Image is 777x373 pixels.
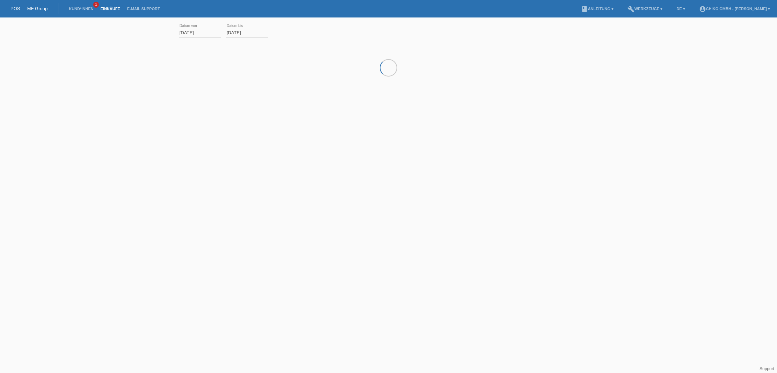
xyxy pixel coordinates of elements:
[696,7,774,11] a: account_circleChiko GmbH - [PERSON_NAME] ▾
[581,6,588,13] i: book
[673,7,688,11] a: DE ▾
[10,6,48,11] a: POS — MF Group
[760,366,774,371] a: Support
[627,6,634,13] i: build
[65,7,97,11] a: Kund*innen
[93,2,99,8] span: 1
[124,7,164,11] a: E-Mail Support
[97,7,123,11] a: Einkäufe
[578,7,617,11] a: bookAnleitung ▾
[624,7,666,11] a: buildWerkzeuge ▾
[699,6,706,13] i: account_circle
